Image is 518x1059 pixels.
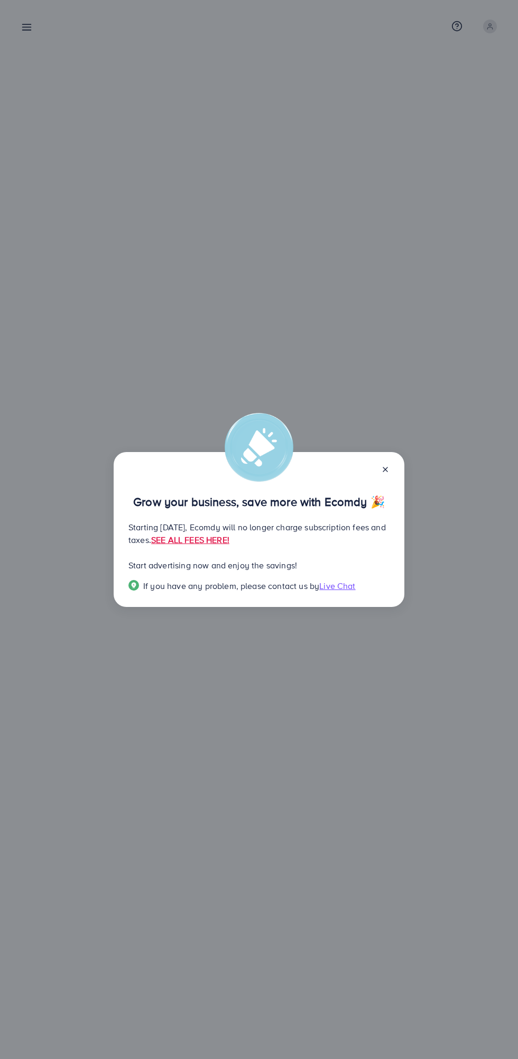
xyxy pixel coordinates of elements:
img: Popup guide [128,580,139,591]
p: Starting [DATE], Ecomdy will no longer charge subscription fees and taxes. [128,521,390,546]
span: Live Chat [319,580,355,592]
img: alert [225,413,293,482]
p: Grow your business, save more with Ecomdy 🎉 [128,495,390,508]
p: Start advertising now and enjoy the savings! [128,559,390,572]
a: SEE ALL FEES HERE! [151,534,229,546]
span: If you have any problem, please contact us by [143,580,319,592]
